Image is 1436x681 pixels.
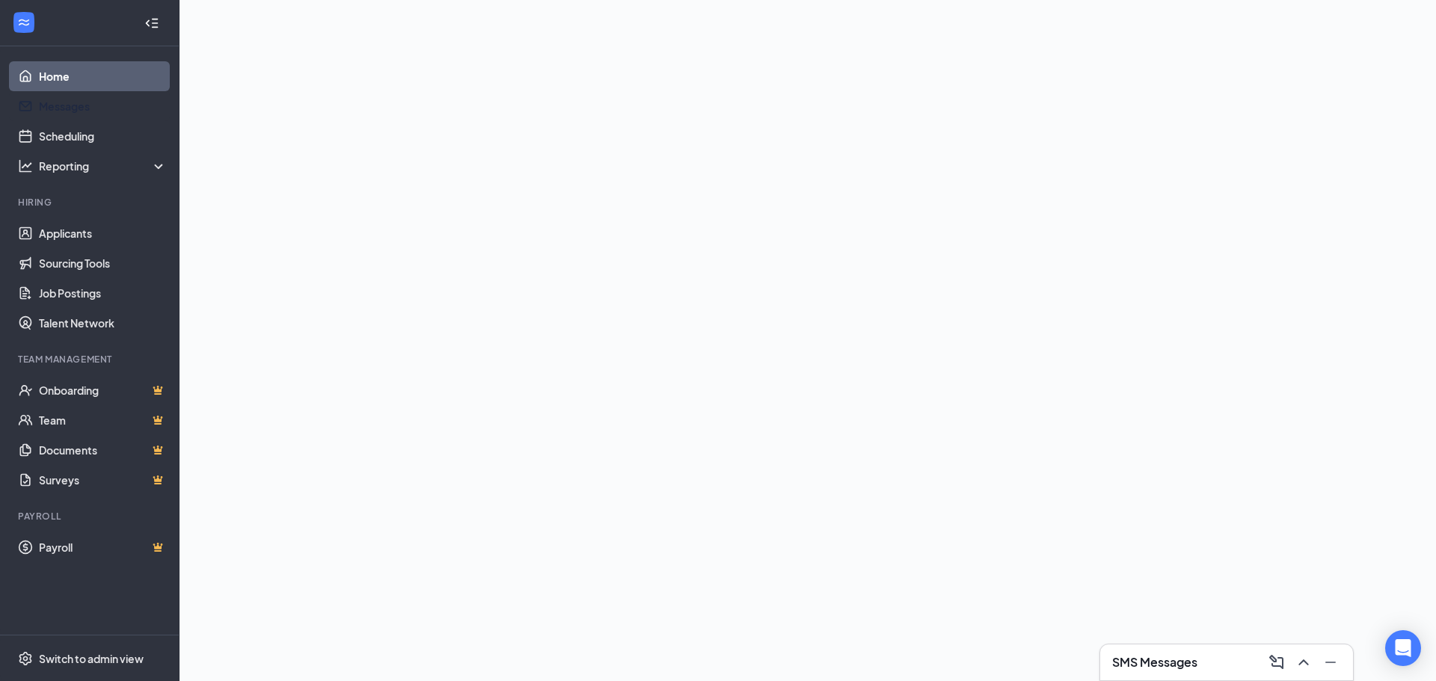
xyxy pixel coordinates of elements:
h3: SMS Messages [1112,654,1197,671]
div: Hiring [18,196,164,209]
a: Sourcing Tools [39,248,167,278]
button: ComposeMessage [1263,650,1287,674]
a: TeamCrown [39,405,167,435]
a: Applicants [39,218,167,248]
svg: Collapse [144,16,159,31]
a: SurveysCrown [39,465,167,495]
svg: Settings [18,651,33,666]
div: Open Intercom Messenger [1385,630,1421,666]
a: Scheduling [39,121,167,151]
button: Minimize [1317,650,1341,674]
svg: ChevronUp [1295,653,1313,671]
a: Talent Network [39,308,167,338]
svg: WorkstreamLogo [16,15,31,30]
a: Messages [39,91,167,121]
div: Payroll [18,510,164,523]
div: Team Management [18,353,164,366]
a: DocumentsCrown [39,435,167,465]
svg: ComposeMessage [1268,653,1286,671]
a: Job Postings [39,278,167,308]
a: Home [39,61,167,91]
svg: Analysis [18,158,33,173]
a: OnboardingCrown [39,375,167,405]
div: Reporting [39,158,168,173]
a: PayrollCrown [39,532,167,562]
button: ChevronUp [1290,650,1314,674]
svg: Minimize [1322,653,1340,671]
div: Switch to admin view [39,651,144,666]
